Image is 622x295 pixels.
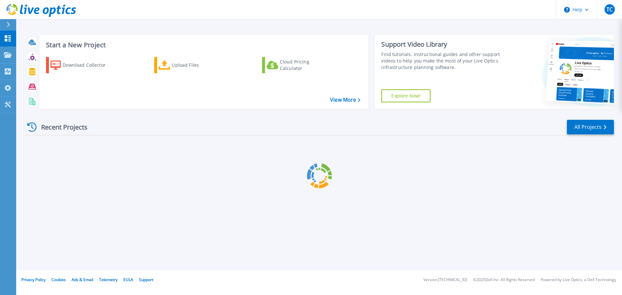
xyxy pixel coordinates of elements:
a: Ads & Email [72,277,93,282]
div: Download Collector [63,59,114,72]
li: Version: [TECHNICAL_ID] [423,278,467,282]
h3: Start a New Project [46,41,360,49]
a: Cookies [52,277,66,282]
li: © 2025 Dell Inc. All Rights Reserved [473,278,535,282]
a: Privacy Policy [21,277,46,282]
a: Download Collector [46,57,118,73]
div: Support Video Library [381,40,503,49]
li: Powered by Live Optics, a Dell Technology [541,278,616,282]
a: All Projects [567,120,614,134]
a: Upload Files [154,57,226,73]
a: Telemetry [99,277,118,282]
a: EULA [123,277,133,282]
a: Explore Now! [381,89,431,102]
span: TC [606,7,613,12]
a: Cloud Pricing Calculator [262,57,334,73]
div: Cloud Pricing Calculator [280,59,332,72]
div: Recent Projects [25,119,96,135]
div: Upload Files [172,59,224,72]
a: Support [139,277,153,282]
div: Find tutorials, instructional guides and other support videos to help you make the most of your L... [381,51,503,71]
a: View More [330,97,360,103]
